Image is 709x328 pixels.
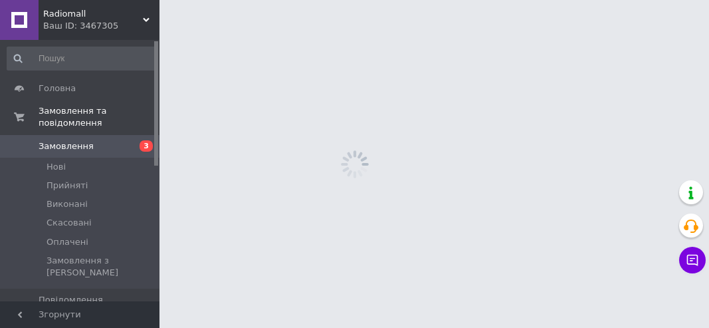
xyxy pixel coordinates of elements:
[47,236,88,248] span: Оплачені
[47,161,66,173] span: Нові
[47,180,88,192] span: Прийняті
[47,198,88,210] span: Виконані
[39,105,159,129] span: Замовлення та повідомлення
[43,20,159,32] div: Ваш ID: 3467305
[39,82,76,94] span: Головна
[7,47,157,71] input: Пошук
[140,140,153,152] span: 3
[47,217,92,229] span: Скасовані
[43,8,143,20] span: Radiomall
[47,255,155,279] span: Замовлення з [PERSON_NAME]
[39,294,103,306] span: Повідомлення
[679,247,706,273] button: Чат з покупцем
[39,140,94,152] span: Замовлення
